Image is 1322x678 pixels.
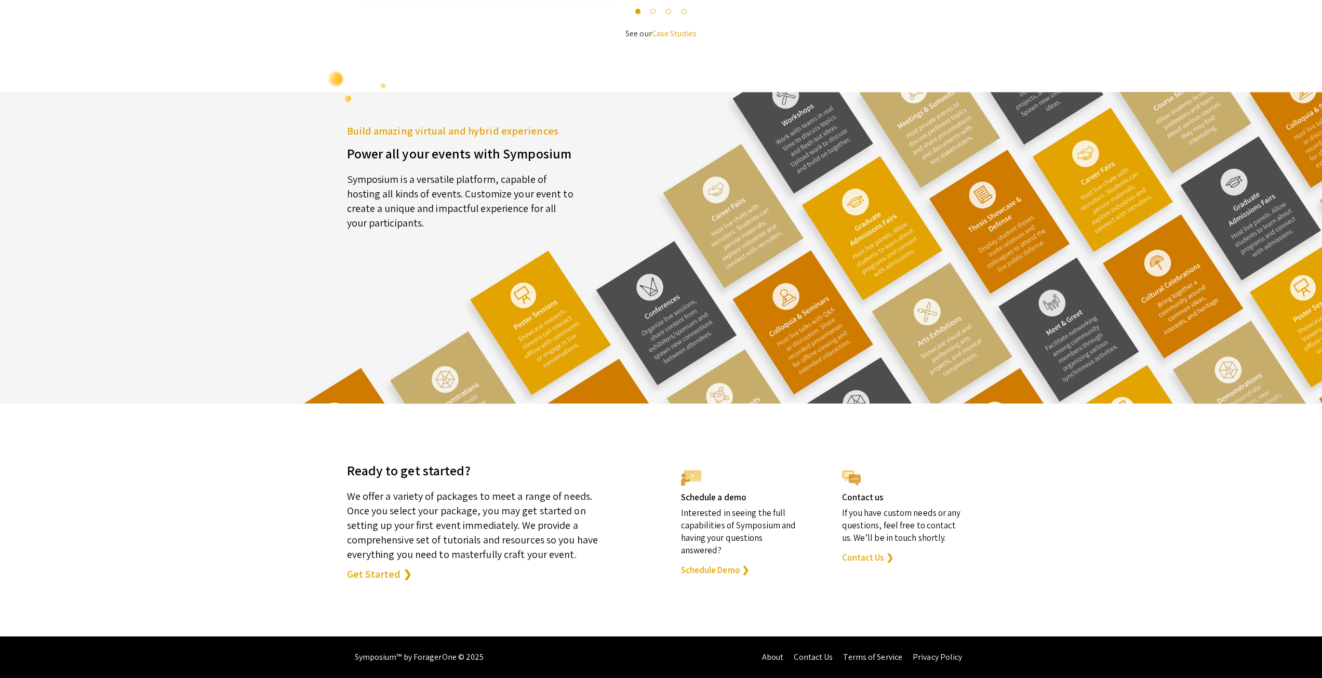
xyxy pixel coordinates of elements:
p: Symposium is a versatile platform, capable of hosting all kinds of events. Customize your event t... [347,163,578,230]
button: 3 of 2 [664,7,674,17]
img: set-5.png [326,70,387,102]
h3: Ready to get started? [347,456,607,480]
a: Terms of Service [843,652,902,662]
img: img [681,470,702,486]
h4: Schedule a demo [681,492,807,502]
button: 1 of 2 [633,7,643,17]
h5: Build amazing virtual and hybrid experiences [347,123,578,139]
iframe: Chat [8,631,44,670]
button: 2 of 2 [648,7,659,17]
div: Symposium™ by ForagerOne © 2025 [355,636,484,678]
a: About [762,652,784,662]
a: Contact Us ❯ [842,551,893,564]
a: Privacy Policy [913,652,962,662]
h3: Power all your events with Symposium [347,139,578,163]
p: We offer a variety of packages to meet a range of needs. Once you select your package, you may ge... [347,480,607,562]
p: Interested in seeing the full capabilities of Symposium and having your questions answered? [681,502,807,556]
img: img [842,470,861,486]
button: 4 of 2 [679,7,690,17]
a: Get Started ❯ [347,567,412,581]
a: Schedule Demo ❯ [681,564,750,576]
a: Case Studies [652,28,697,39]
h4: Contact us [842,492,968,502]
p: If you have custom needs or any questions, feel free to contact us. We’ll be in touch shortly. [842,502,968,544]
a: Contact Us [794,652,833,662]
